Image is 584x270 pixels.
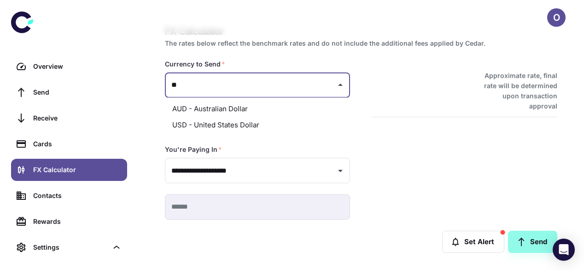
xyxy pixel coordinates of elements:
[11,133,127,155] a: Cards
[547,8,566,27] button: O
[11,81,127,103] a: Send
[11,210,127,233] a: Rewards
[508,231,557,253] a: Send
[334,164,347,177] button: Open
[165,117,350,133] li: USD - United States Dollar
[11,236,127,258] div: Settings
[165,101,350,117] li: AUD - Australian Dollar
[11,55,127,78] a: Overview
[33,139,122,149] div: Cards
[33,113,122,123] div: Receive
[11,185,127,207] a: Contacts
[33,242,108,252] div: Settings
[11,107,127,129] a: Receive
[474,71,557,111] h6: Approximate rate, final rate will be determined upon transaction approval
[33,191,122,201] div: Contacts
[33,87,122,97] div: Send
[33,61,122,72] div: Overview
[33,216,122,227] div: Rewards
[165,60,225,69] label: Currency to Send
[334,78,347,91] button: Close
[33,165,122,175] div: FX Calculator
[553,239,575,261] div: Open Intercom Messenger
[11,159,127,181] a: FX Calculator
[165,145,222,154] label: You're Paying In
[442,231,504,253] button: Set Alert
